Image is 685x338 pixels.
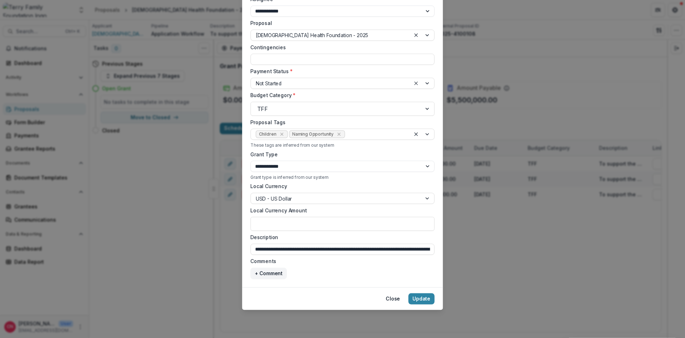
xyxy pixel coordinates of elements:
[250,20,430,27] label: Proposal
[409,293,435,304] button: Update
[250,207,430,214] label: Local Currency Amount
[292,132,334,137] span: Naming Opportunity
[250,44,430,51] label: Contingencies
[250,233,430,241] label: Description
[250,118,430,126] label: Proposal Tags
[250,175,435,180] div: Grant type is inferred from our system
[250,151,430,158] label: Grant Type
[250,67,430,75] label: Payment Status
[250,142,435,148] div: These tags are inferred from our system
[381,293,404,304] button: Close
[250,258,430,265] label: Comments
[250,268,287,279] button: + Comment
[250,92,430,99] label: Budget Category
[259,132,276,137] span: Children
[336,131,343,138] div: Remove Naming Opportunity
[250,183,287,190] label: Local Currency
[412,79,420,87] div: Clear selected options
[412,130,420,138] div: Clear selected options
[412,31,420,39] div: Clear selected options
[278,131,285,138] div: Remove Children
